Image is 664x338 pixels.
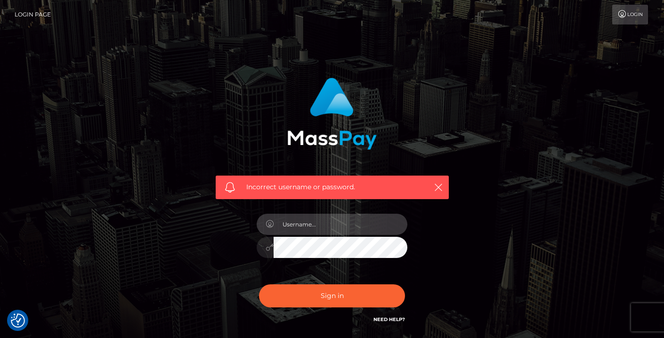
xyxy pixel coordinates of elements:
[259,284,405,307] button: Sign in
[373,316,405,322] a: Need Help?
[15,5,51,24] a: Login Page
[11,314,25,328] img: Revisit consent button
[246,182,418,192] span: Incorrect username or password.
[287,78,377,150] img: MassPay Login
[11,314,25,328] button: Consent Preferences
[612,5,648,24] a: Login
[274,214,407,235] input: Username...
